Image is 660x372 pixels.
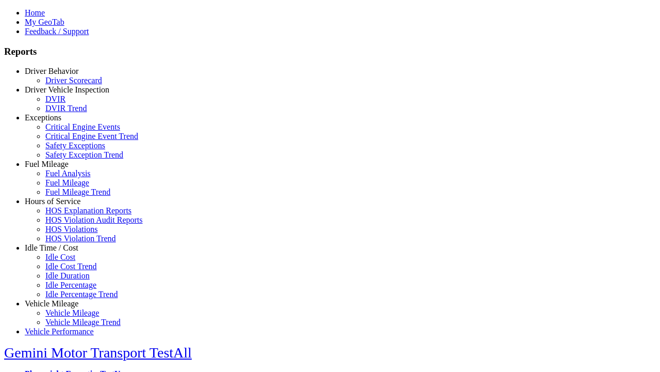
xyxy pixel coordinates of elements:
[25,299,78,308] a: Vehicle Mileage
[45,169,91,178] a: Fuel Analysis
[4,46,656,57] h3: Reports
[25,67,78,75] a: Driver Behavior
[25,85,109,94] a: Driver Vehicle Inspection
[45,132,138,141] a: Critical Engine Event Trend
[25,243,78,252] a: Idle Time / Cost
[25,18,64,26] a: My GeoTab
[45,150,123,159] a: Safety Exception Trend
[45,290,118,299] a: Idle Percentage Trend
[45,206,131,215] a: HOS Explanation Reports
[45,262,97,271] a: Idle Cost Trend
[45,308,99,317] a: Vehicle Mileage
[45,141,105,150] a: Safety Exceptions
[45,271,90,280] a: Idle Duration
[25,197,80,206] a: Hours of Service
[25,113,61,122] a: Exceptions
[45,188,110,196] a: Fuel Mileage Trend
[25,27,89,36] a: Feedback / Support
[45,318,121,327] a: Vehicle Mileage Trend
[45,95,65,103] a: DVIR
[45,76,102,85] a: Driver Scorecard
[45,234,116,243] a: HOS Violation Trend
[45,122,120,131] a: Critical Engine Events
[25,160,69,168] a: Fuel Mileage
[45,253,75,261] a: Idle Cost
[25,8,45,17] a: Home
[4,345,192,361] a: Gemini Motor Transport TestAll
[25,327,94,336] a: Vehicle Performance
[45,178,89,187] a: Fuel Mileage
[45,104,87,113] a: DVIR Trend
[45,281,96,289] a: Idle Percentage
[45,225,97,234] a: HOS Violations
[45,215,143,224] a: HOS Violation Audit Reports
